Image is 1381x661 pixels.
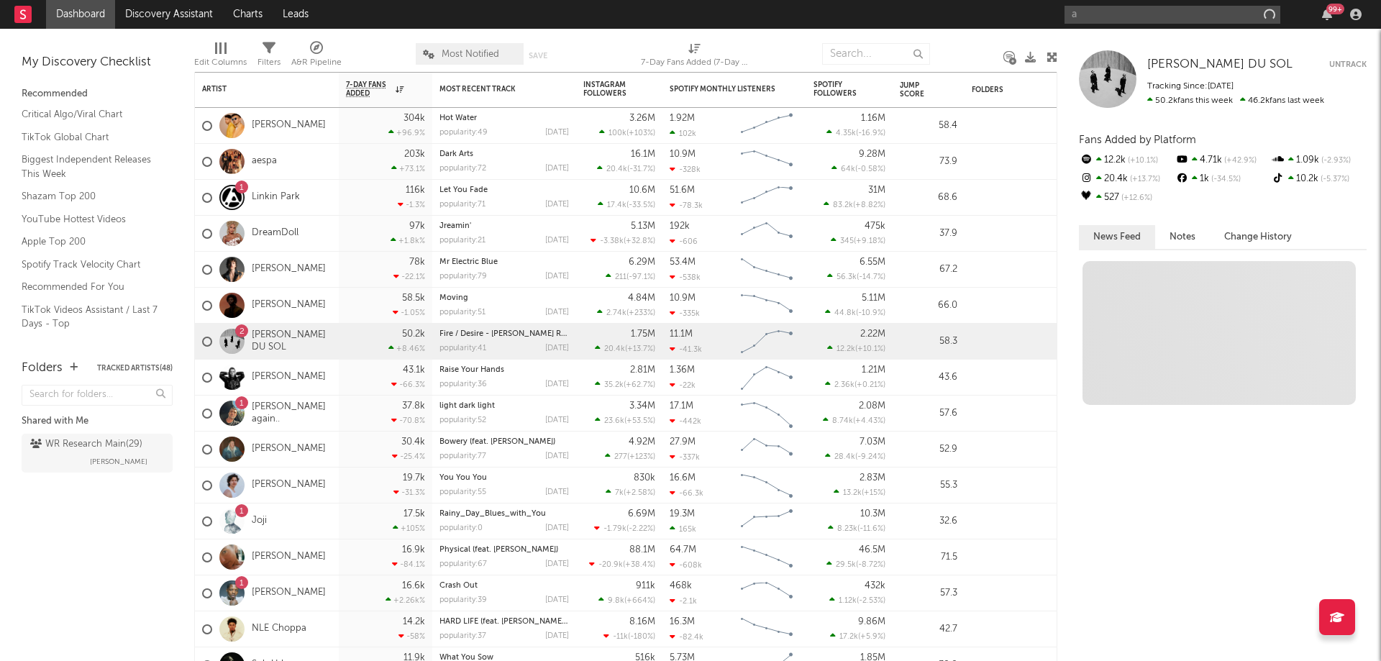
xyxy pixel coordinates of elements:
[670,380,696,390] div: -22k
[670,452,700,462] div: -337k
[439,438,569,446] div: Bowery (feat. Kings of Leon)
[670,509,695,519] div: 19.3M
[439,237,486,245] div: popularity: 21
[1210,225,1306,249] button: Change History
[1119,194,1152,202] span: +12.6 %
[859,401,885,411] div: 2.08M
[627,345,653,353] span: +13.7 %
[615,489,624,497] span: 7k
[609,129,626,137] span: 100k
[439,186,569,194] div: Let You Fade
[670,524,696,534] div: 165k
[670,293,696,303] div: 10.9M
[603,525,626,533] span: -1.79k
[252,515,267,527] a: Joji
[1318,175,1349,183] span: -5.37 %
[834,488,885,497] div: ( )
[388,344,425,353] div: +8.46 %
[439,273,487,281] div: popularity: 79
[439,474,487,482] a: You You You
[860,257,885,267] div: 6.55M
[1065,6,1280,24] input: Search for artists
[670,437,696,447] div: 27.9M
[404,114,425,123] div: 304k
[545,488,569,496] div: [DATE]
[403,365,425,375] div: 43.1k
[604,345,625,353] span: 20.4k
[594,524,655,533] div: ( )
[403,473,425,483] div: 19.7k
[22,279,158,295] a: Recommended For You
[439,452,486,460] div: popularity: 77
[22,54,173,71] div: My Discovery Checklist
[90,453,147,470] span: [PERSON_NAME]
[734,216,799,252] svg: Chart title
[252,587,326,599] a: [PERSON_NAME]
[832,417,853,425] span: 8.74k
[439,186,488,194] a: Let You Fade
[1126,157,1158,165] span: +10.1 %
[1271,170,1367,188] div: 10.2k
[865,222,885,231] div: 475k
[398,200,425,209] div: -1.3 %
[734,539,799,575] svg: Chart title
[1147,96,1324,105] span: 46.2k fans last week
[529,52,547,60] button: Save
[439,150,473,158] a: Dark Arts
[670,416,701,426] div: -442k
[615,273,626,281] span: 211
[604,417,624,425] span: 23.6k
[858,309,883,317] span: -10.9 %
[392,452,425,461] div: -25.4 %
[439,129,488,137] div: popularity: 49
[393,524,425,533] div: +105 %
[599,128,655,137] div: ( )
[402,545,425,555] div: 16.9k
[1147,82,1234,91] span: Tracking Since: [DATE]
[391,380,425,389] div: -66.3 %
[670,186,695,195] div: 51.6M
[545,416,569,424] div: [DATE]
[439,546,558,554] a: Physical (feat. [PERSON_NAME])
[439,258,569,266] div: Mr Electric Blue
[22,129,158,145] a: TikTok Global Chart
[840,237,854,245] span: 345
[670,165,701,174] div: -328k
[439,524,483,532] div: popularity: 0
[439,345,486,352] div: popularity: 41
[1175,170,1270,188] div: 1k
[391,416,425,425] div: -70.8 %
[252,371,326,383] a: [PERSON_NAME]
[595,380,655,389] div: ( )
[834,309,856,317] span: 44.8k
[734,360,799,396] svg: Chart title
[837,273,857,281] span: 56.3k
[439,258,498,266] a: Mr Electric Blue
[859,150,885,159] div: 9.28M
[252,479,326,491] a: [PERSON_NAME]
[391,236,425,245] div: +1.8k %
[606,165,627,173] span: 20.4k
[439,438,555,446] a: Bowery (feat. [PERSON_NAME])
[257,54,281,71] div: Filters
[439,222,569,230] div: Jreamin'
[202,85,310,94] div: Artist
[591,236,655,245] div: ( )
[843,489,862,497] span: 13.2k
[406,186,425,195] div: 116k
[346,81,392,98] span: 7-Day Fans Added
[439,294,468,302] a: Moving
[860,329,885,339] div: 2.22M
[606,309,626,317] span: 2.74k
[252,299,326,311] a: [PERSON_NAME]
[439,416,486,424] div: popularity: 52
[439,85,547,94] div: Most Recent Track
[670,488,703,498] div: -66.3k
[825,308,885,317] div: ( )
[831,236,885,245] div: ( )
[402,329,425,339] div: 50.2k
[194,54,247,71] div: Edit Columns
[900,405,957,422] div: 57.6
[439,474,569,482] div: You You You
[864,489,883,497] span: +15 %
